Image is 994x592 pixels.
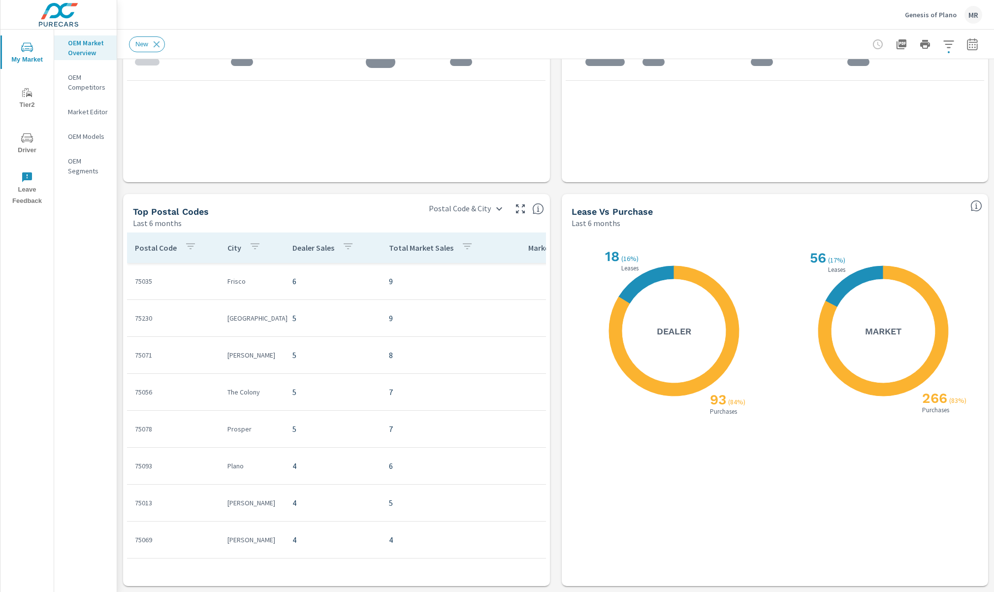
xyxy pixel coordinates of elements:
p: 75078 [135,424,212,434]
p: 5 [292,312,373,324]
div: OEM Segments [54,154,117,178]
p: Frisco [227,276,277,286]
p: Market Editor [68,107,109,117]
p: 75013 [135,498,212,508]
p: 75035 [135,276,212,286]
p: 75069 [135,535,212,545]
p: Purchases [920,407,951,413]
p: 75071 [135,350,212,360]
span: Leave Feedback [3,171,51,207]
p: City [227,243,241,253]
p: Leases [826,266,847,273]
div: OEM Competitors [54,70,117,95]
p: OEM Segments [68,156,109,176]
span: Tier2 [3,87,51,111]
p: Postal Code [135,243,177,253]
p: 7 [389,386,493,398]
h2: 93 [708,392,726,408]
p: 9 [389,275,493,287]
p: 75093 [135,461,212,471]
p: OEM Competitors [68,72,109,92]
h5: Dealer [657,326,691,337]
p: ( 83% ) [949,396,968,405]
p: 7 [389,423,493,435]
p: OEM Market Overview [68,38,109,58]
p: 5 [292,349,373,361]
p: 8 [389,349,493,361]
p: 6 [292,275,373,287]
p: Plano [227,461,277,471]
span: Top Postal Codes shows you how you rank, in terms of sales, to other dealerships in your market. ... [532,203,544,215]
div: Postal Code & City [423,200,509,217]
p: Total Market Sales [389,243,453,253]
p: [PERSON_NAME] [227,498,277,508]
p: [PERSON_NAME] [227,350,277,360]
p: Dealer Sales [292,243,334,253]
h5: Top Postal Codes [133,206,209,217]
div: nav menu [0,30,54,211]
p: 75230 [135,313,212,323]
p: 5 [389,497,493,509]
button: "Export Report to PDF" [892,34,911,54]
p: ( 17% ) [828,256,847,264]
p: 5 [292,423,373,435]
p: 75056 [135,387,212,397]
span: Understand how shoppers are deciding to purchase vehicles. Sales data is based off market registr... [970,200,982,212]
p: 6 [389,460,493,472]
p: Purchases [708,408,739,415]
p: 4 [292,534,373,546]
button: Apply Filters [939,34,959,54]
p: Market Share [528,243,574,253]
h5: Market [865,326,901,337]
h5: Lease vs Purchase [572,206,653,217]
div: MR [964,6,982,24]
p: ( 16% ) [621,254,641,263]
p: [PERSON_NAME] [227,535,277,545]
h2: 18 [603,248,619,264]
p: Genesis of Plano [905,10,957,19]
p: Last 6 months [572,217,620,229]
p: Leases [619,265,641,271]
p: OEM Models [68,132,109,141]
button: Make Fullscreen [513,201,528,217]
p: [GEOGRAPHIC_DATA] [227,313,277,323]
p: 4 [389,534,493,546]
div: OEM Market Overview [54,35,117,60]
p: ( 84% ) [728,397,747,406]
h2: 56 [808,250,826,266]
p: 4 [292,460,373,472]
span: My Market [3,41,51,66]
p: 9 [389,312,493,324]
div: OEM Models [54,129,117,144]
button: Print Report [915,34,935,54]
p: Last 6 months [133,217,182,229]
p: The Colony [227,387,277,397]
p: 4 [292,497,373,509]
div: Market Editor [54,104,117,119]
p: Prosper [227,424,277,434]
button: Select Date Range [962,34,982,54]
span: New [129,40,154,48]
div: New [129,36,165,52]
p: 5 [292,386,373,398]
h2: 266 [920,390,947,406]
span: Driver [3,132,51,156]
